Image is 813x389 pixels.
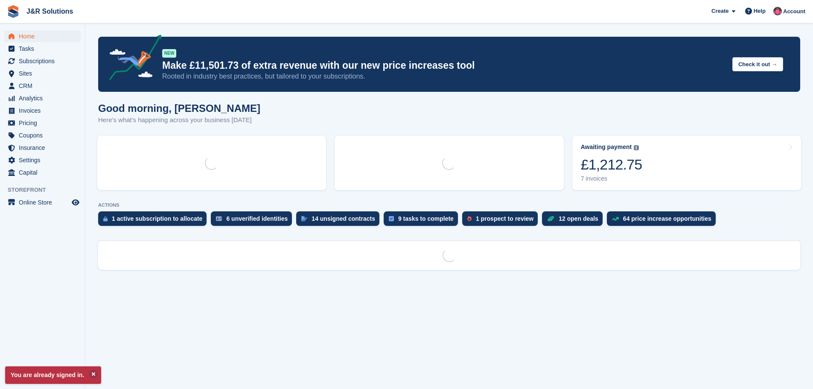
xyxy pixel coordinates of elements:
[476,215,533,222] div: 1 prospect to review
[711,7,728,15] span: Create
[19,196,70,208] span: Online Store
[4,92,81,104] a: menu
[4,67,81,79] a: menu
[162,72,726,81] p: Rooted in industry best practices, but tailored to your subscriptions.
[4,105,81,117] a: menu
[301,216,307,221] img: contract_signature_icon-13c848040528278c33f63329250d36e43548de30e8caae1d1a13099fd9432cc5.svg
[226,215,288,222] div: 6 unverified identities
[19,30,70,42] span: Home
[19,167,70,178] span: Capital
[398,215,454,222] div: 9 tasks to complete
[98,211,211,230] a: 1 active subscription to allocate
[19,142,70,154] span: Insurance
[296,211,384,230] a: 14 unsigned contracts
[19,67,70,79] span: Sites
[4,196,81,208] a: menu
[4,129,81,141] a: menu
[732,57,783,71] button: Check it out →
[162,49,176,58] div: NEW
[211,211,296,230] a: 6 unverified identities
[581,175,642,182] div: 7 invoices
[19,129,70,141] span: Coupons
[19,92,70,104] span: Analytics
[581,156,642,173] div: £1,212.75
[572,136,801,190] a: Awaiting payment £1,212.75 7 invoices
[98,202,800,208] p: ACTIONS
[559,215,598,222] div: 12 open deals
[4,117,81,129] a: menu
[783,7,805,16] span: Account
[103,216,108,222] img: active_subscription_to_allocate_icon-d502201f5373d7db506a760aba3b589e785aa758c864c3986d89f69b8ff3...
[4,30,81,42] a: menu
[4,43,81,55] a: menu
[4,154,81,166] a: menu
[19,105,70,117] span: Invoices
[162,59,726,72] p: Make £11,501.73 of extra revenue with our new price increases tool
[4,142,81,154] a: menu
[462,211,542,230] a: 1 prospect to review
[19,154,70,166] span: Settings
[607,211,720,230] a: 64 price increase opportunities
[19,55,70,67] span: Subscriptions
[70,197,81,208] a: Preview store
[623,215,711,222] div: 64 price increase opportunities
[5,366,101,384] p: You are already signed in.
[23,4,76,18] a: J&R Solutions
[19,80,70,92] span: CRM
[773,7,782,15] img: Julie Morgan
[7,5,20,18] img: stora-icon-8386f47178a22dfd0bd8f6a31ec36ba5ce8667c1dd55bd0f319d3a0aa187defe.svg
[19,117,70,129] span: Pricing
[384,211,462,230] a: 9 tasks to complete
[4,55,81,67] a: menu
[389,216,394,221] img: task-75834270c22a3079a89374b754ae025e5fb1db73e45f91037f5363f120a921f8.svg
[102,35,162,83] img: price-adjustments-announcement-icon-8257ccfd72463d97f412b2fc003d46551f7dbcb40ab6d574587a9cd5c0d94...
[547,216,554,222] img: deal-1b604bf984904fb50ccaf53a9ad4b4a5d6e5aea283cecdc64d6e3604feb123c2.svg
[312,215,375,222] div: 14 unsigned contracts
[581,143,632,151] div: Awaiting payment
[98,102,260,114] h1: Good morning, [PERSON_NAME]
[4,167,81,178] a: menu
[754,7,766,15] span: Help
[634,145,639,150] img: icon-info-grey-7440780725fd019a000dd9b08b2336e03edf1995a4989e88bcd33f0948082b44.svg
[98,115,260,125] p: Here's what's happening across your business [DATE]
[4,80,81,92] a: menu
[467,216,472,221] img: prospect-51fa495bee0391a8d652442698ab0144808aea92771e9ea1ae160a38d050c398.svg
[542,211,607,230] a: 12 open deals
[8,186,85,194] span: Storefront
[612,217,619,221] img: price_increase_opportunities-93ffe204e8149a01c8c9dc8f82e8f89637d9d84a8eef4429ea346261dce0b2c0.svg
[19,43,70,55] span: Tasks
[112,215,202,222] div: 1 active subscription to allocate
[216,216,222,221] img: verify_identity-adf6edd0f0f0b5bbfe63781bf79b02c33cf7c696d77639b501bdc392416b5a36.svg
